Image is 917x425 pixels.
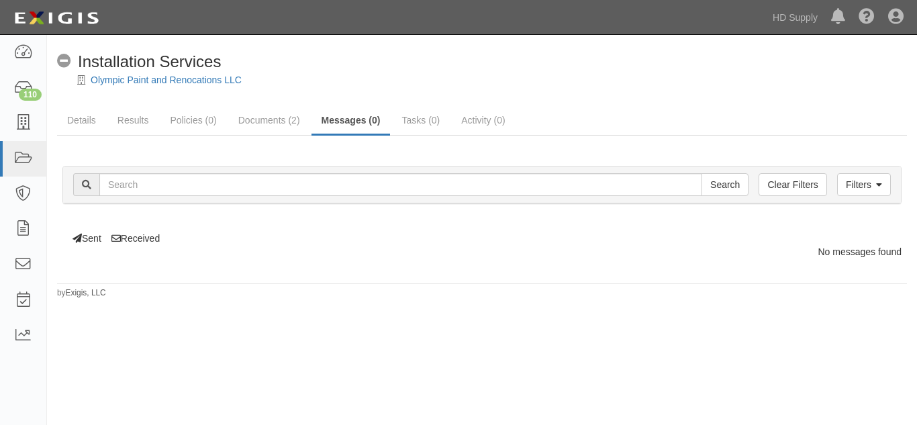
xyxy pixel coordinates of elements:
[160,107,226,134] a: Policies (0)
[766,4,824,31] a: HD Supply
[10,6,103,30] img: logo-5460c22ac91f19d4615b14bd174203de0afe785f0fc80cf4dbbc73dc1793850b.png
[107,107,159,134] a: Results
[91,75,242,85] a: Olympic Paint and Renocations LLC
[99,173,702,196] input: Search
[52,218,912,245] div: Sent Received
[66,288,106,297] a: Exigis, LLC
[57,287,106,299] small: by
[57,107,106,134] a: Details
[19,89,42,101] div: 110
[837,173,891,196] a: Filters
[859,9,875,26] i: Help Center - Complianz
[451,107,515,134] a: Activity (0)
[52,245,912,258] div: No messages found
[57,54,71,68] i: No Coverage
[702,173,749,196] input: Search
[78,52,221,70] span: Installation Services
[759,173,826,196] a: Clear Filters
[57,50,221,73] div: Installation Services
[391,107,450,134] a: Tasks (0)
[311,107,391,136] a: Messages (0)
[228,107,310,134] a: Documents (2)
